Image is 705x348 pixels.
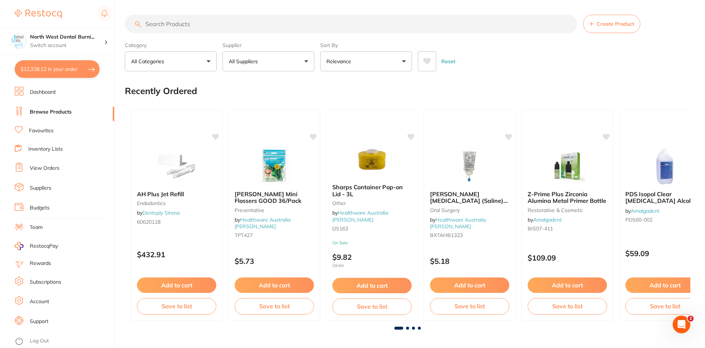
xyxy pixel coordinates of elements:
a: Support [30,318,48,325]
b: AH Plus Jet Refill [137,191,216,197]
a: Account [30,298,49,305]
span: RestocqPay [30,243,58,250]
a: Healthware Australia [PERSON_NAME] [332,209,388,223]
img: PDS Isopol Clear Isopropyl Alcohol 70% 5Ltr [641,148,689,185]
small: 60620118 [137,219,216,225]
button: Save to list [528,298,607,314]
button: All Suppliers [223,51,314,71]
a: Healthware Australia [PERSON_NAME] [430,216,486,230]
b: Baxter Sodium Chloride (Saline) 0.9% For Irrigation Bag - 500ml [430,191,509,204]
a: Dentsply Sirona [142,209,180,216]
span: by [137,209,180,216]
button: Save to list [625,298,705,314]
label: Category [125,42,217,49]
button: Save to list [430,298,509,314]
label: Sort By [320,42,412,49]
a: Dashboard [30,89,55,96]
img: North West Dental Burnie [11,34,26,49]
span: by [430,216,486,230]
a: Budgets [30,204,50,212]
button: Log Out [15,336,112,347]
small: DS163 [332,226,412,232]
button: Create Product [583,15,640,33]
span: by [625,208,659,214]
a: Healthware Australia [PERSON_NAME] [235,216,290,230]
a: Rewards [30,260,51,267]
button: $12,228.12 in your order [15,60,100,78]
b: TePe Mini Flossers GOOD 36/Pack [235,191,314,204]
b: Z-Prime Plus Zirconia Alumina Metal Primer Bottle [528,191,607,204]
h2: Recently Ordered [125,86,197,96]
h4: North West Dental Burnie [30,33,104,41]
p: $432.91 [137,250,216,259]
button: All Categories [125,51,217,71]
a: Inventory Lists [28,146,63,153]
button: Add to cart [137,277,216,293]
b: PDS Isopol Clear Isopropyl Alcohol 70% 5Ltr [625,191,705,204]
small: TPT427 [235,232,314,238]
small: endodontics [137,200,216,206]
button: Relevance [320,51,412,71]
a: View Orders [30,165,59,172]
small: On Sale [332,240,412,245]
p: $9.82 [332,253,412,268]
p: All Suppliers [229,58,261,65]
img: AH Plus Jet Refill [153,148,200,185]
a: Browse Products [30,108,72,116]
span: by [235,216,290,230]
img: Sharps Container Pop-on Lid - 3L [348,141,396,178]
span: by [332,209,388,223]
span: by [528,216,562,223]
p: $109.09 [528,254,607,262]
input: Search Products [125,15,577,33]
a: Team [30,224,43,231]
img: Z-Prime Plus Zirconia Alumina Metal Primer Bottle [543,148,591,185]
button: Add to cart [625,277,705,293]
span: Create Product [597,21,634,27]
button: Add to cart [430,277,509,293]
a: Suppliers [30,184,51,192]
a: RestocqPay [15,242,58,250]
small: BIS07-411 [528,226,607,232]
button: Add to cart [528,277,607,293]
span: $9.84 [332,263,412,268]
img: TePe Mini Flossers GOOD 36/Pack [250,148,298,185]
button: Reset [439,51,458,71]
a: Subscriptions [30,279,61,286]
a: Amalgadent [533,216,562,223]
span: 2 [688,316,694,322]
p: All Categories [131,58,167,65]
p: Relevance [326,58,354,65]
a: Log Out [30,337,49,345]
a: Restocq Logo [15,6,62,22]
img: RestocqPay [15,242,23,250]
label: Supplier [223,42,314,49]
b: Sharps Container Pop-on Lid - 3L [332,184,412,197]
button: Save to list [235,298,314,314]
p: $5.73 [235,257,314,265]
small: Preventative [235,207,314,213]
button: Save to list [332,298,412,315]
small: PDS60-002 [625,217,705,223]
small: other [332,200,412,206]
button: Save to list [137,298,216,314]
iframe: Intercom live chat [673,316,690,333]
small: oral surgery [430,207,509,213]
a: Favourites [29,127,54,134]
p: $59.09 [625,249,705,258]
button: Add to cart [235,277,314,293]
button: Add to cart [332,278,412,293]
img: Restocq Logo [15,10,62,18]
small: BXTAHB1323 [430,232,509,238]
small: restorative & cosmetic [528,207,607,213]
img: Baxter Sodium Chloride (Saline) 0.9% For Irrigation Bag - 500ml [446,148,493,185]
p: Switch account [30,42,104,49]
p: $5.18 [430,257,509,265]
a: Amalgadent [631,208,659,214]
